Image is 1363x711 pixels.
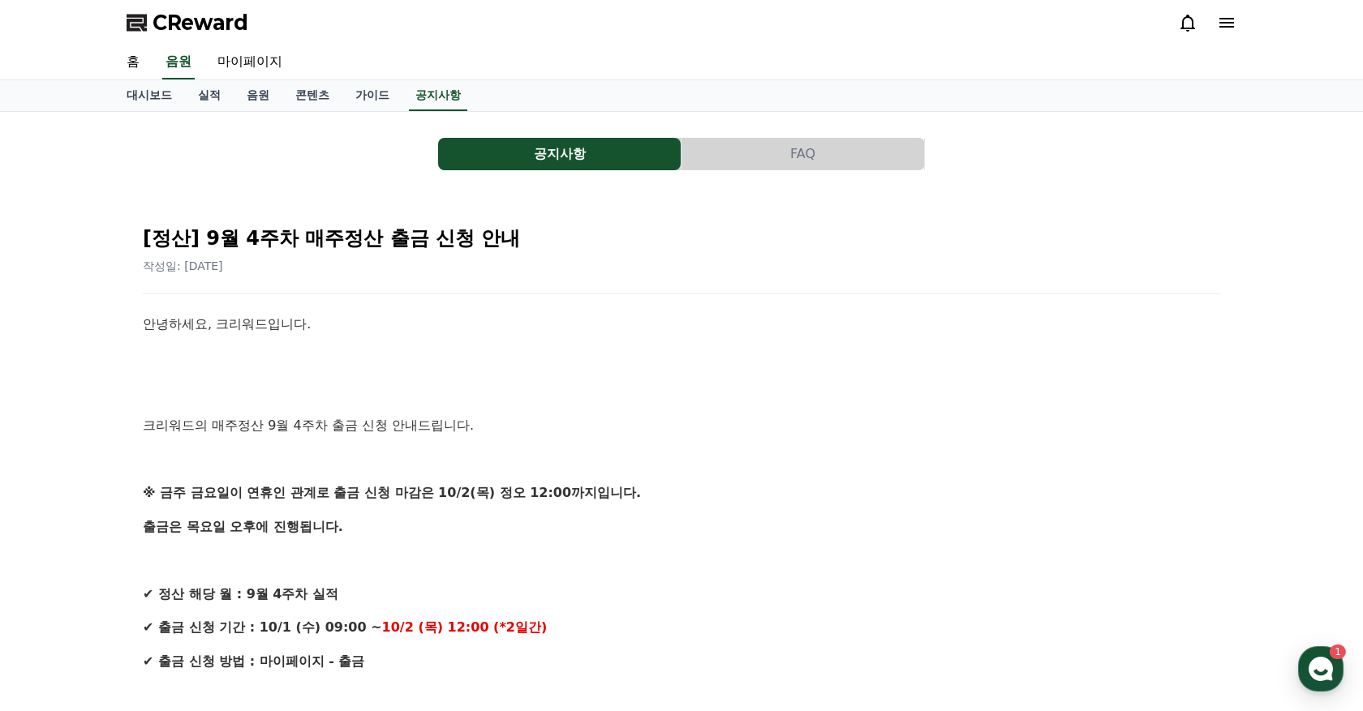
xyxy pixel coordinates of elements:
a: CReward [127,10,248,36]
strong: ※ 금주 금요일이 연휴인 관계로 출금 신청 마감은 10/2(목) 정오 12:00까지입니다. [143,485,641,500]
a: 대시보드 [114,80,185,111]
strong: 출금은 목요일 오후에 진행됩니다. [143,519,343,534]
h2: [정산] 9월 4주차 매주정산 출금 신청 안내 [143,225,1220,251]
strong: ✔ 정산 해당 월 : 9월 4주차 실적 [143,586,338,602]
span: CReward [153,10,248,36]
a: FAQ [681,138,925,170]
a: 공지사항 [438,138,681,170]
a: 콘텐츠 [282,80,342,111]
button: 공지사항 [438,138,681,170]
a: 음원 [162,45,195,79]
a: 공지사항 [409,80,467,111]
strong: ✔ 출금 신청 기간 : 10/1 (수) 09:00 ~ [143,619,382,635]
button: FAQ [681,138,924,170]
a: 홈 [114,45,153,79]
strong: ✔ 출금 신청 방법 : 마이페이지 - 출금 [143,653,364,669]
strong: 10/2 (목) 12:00 [382,619,489,635]
strong: (*2일간) [493,619,547,635]
a: 실적 [185,80,234,111]
p: 안녕하세요, 크리워드입니다. [143,314,1220,335]
a: 가이드 [342,80,402,111]
span: 작성일: [DATE] [143,259,223,272]
p: 크리워드의 매주정산 9월 4주차 출금 신청 안내드립니다. [143,415,1220,436]
a: 마이페이지 [204,45,295,79]
a: 음원 [234,80,282,111]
